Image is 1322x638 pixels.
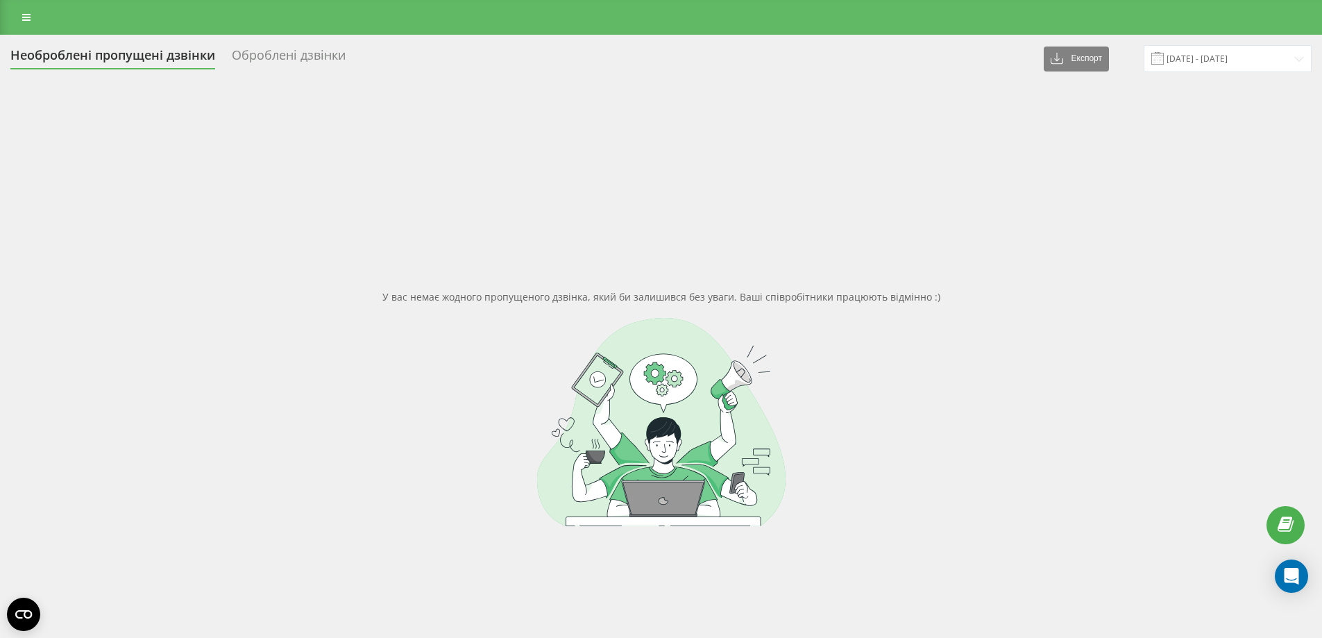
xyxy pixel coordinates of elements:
[1044,47,1109,72] button: Експорт
[232,48,346,69] div: Оброблені дзвінки
[7,598,40,631] button: Open CMP widget
[1275,560,1308,593] div: Open Intercom Messenger
[10,48,215,69] div: Необроблені пропущені дзвінки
